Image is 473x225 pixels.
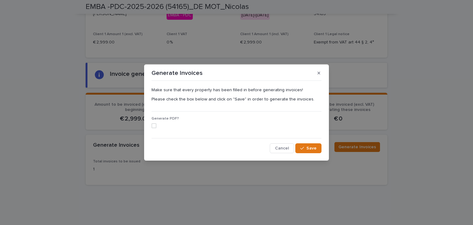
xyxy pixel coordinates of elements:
button: Save [295,143,321,153]
span: Save [306,146,317,150]
p: Make sure that every property has been filled in before generating invoices! [152,88,321,93]
p: Please check the box below and click on "Save" in order to generate the invoices. [152,97,321,102]
span: Cancel [275,146,289,150]
button: Cancel [270,143,294,153]
span: Generate PDF? [152,117,179,121]
p: Generate Invoices [152,69,203,77]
